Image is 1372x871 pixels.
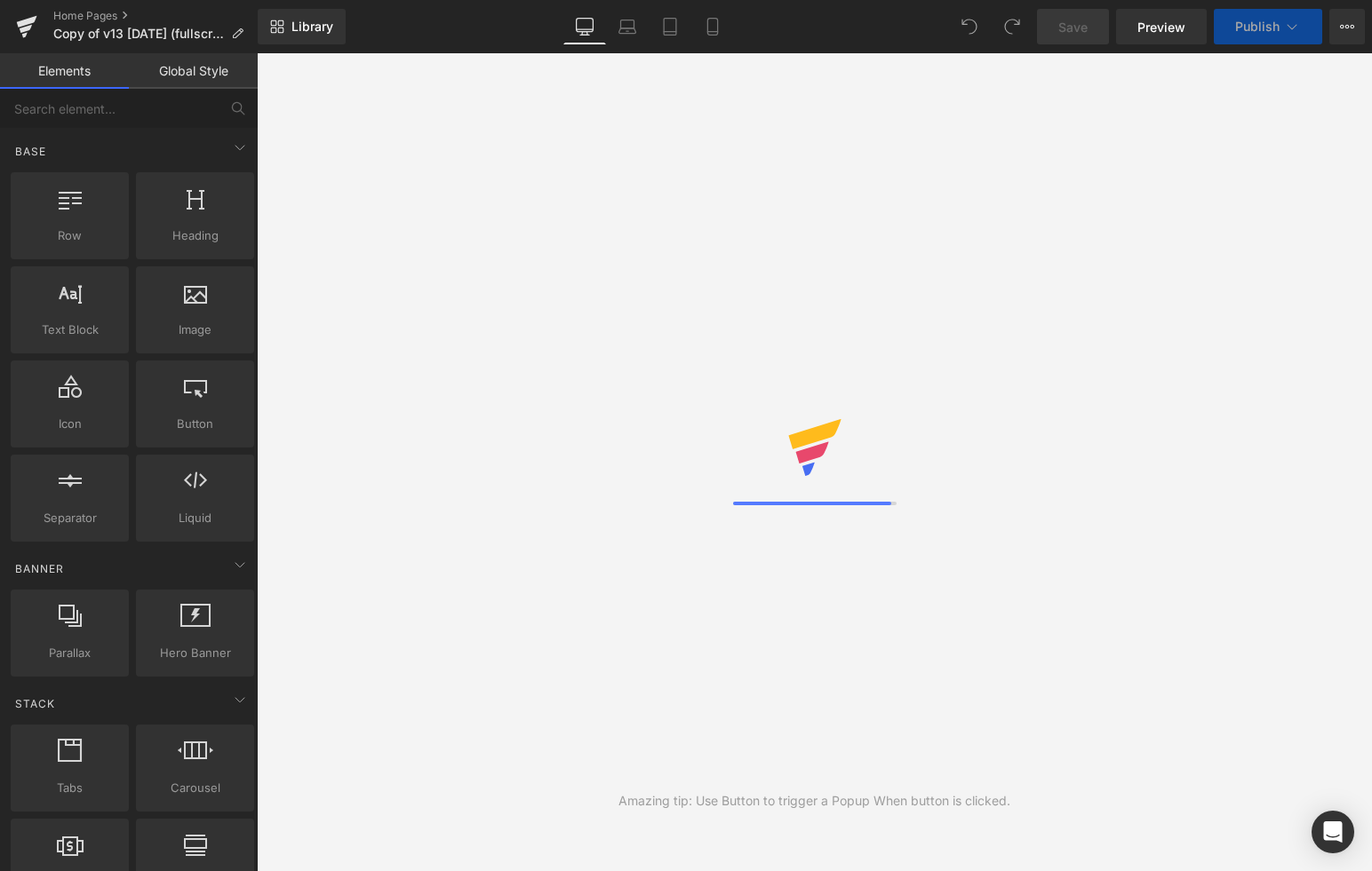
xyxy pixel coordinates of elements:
span: Liquid [141,509,249,527]
span: Banner [13,560,66,577]
a: Preview [1116,9,1207,44]
button: Publish [1214,9,1322,44]
span: Image [141,321,249,339]
a: Tablet [649,9,691,44]
span: Carousel [141,779,249,797]
a: Desktop [563,9,606,44]
a: New Library [258,9,346,44]
span: Button [141,415,249,433]
button: More [1329,9,1365,44]
span: Icon [16,415,124,433]
a: Global Style [129,53,258,89]
a: Mobile [691,9,734,44]
a: Home Pages [53,9,258,23]
span: Copy of v13 [DATE] (fullscreen img) [53,27,224,41]
span: Tabs [16,779,124,797]
span: Hero Banner [141,644,249,662]
span: Library [291,19,333,35]
a: Laptop [606,9,649,44]
span: Text Block [16,321,124,339]
div: Amazing tip: Use Button to trigger a Popup When button is clicked. [618,791,1010,811]
span: Publish [1235,20,1280,34]
span: Parallax [16,644,124,662]
span: Save [1058,18,1088,36]
span: Stack [13,695,57,712]
span: Heading [141,226,249,245]
button: Undo [952,9,987,44]
span: Base [13,143,48,160]
span: Preview [1137,18,1185,36]
button: Redo [994,9,1030,44]
span: Row [16,226,124,245]
div: Open Intercom Messenger [1312,811,1354,853]
span: Separator [16,509,124,527]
